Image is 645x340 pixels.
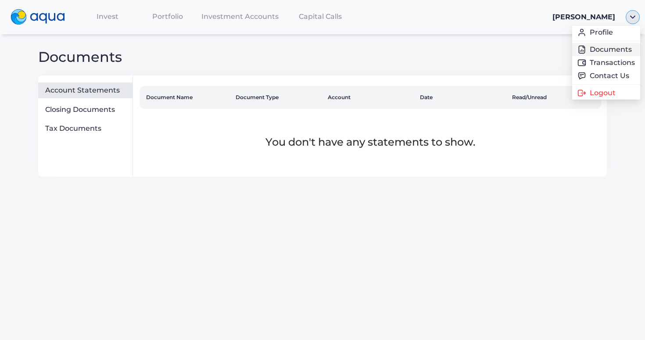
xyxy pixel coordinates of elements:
th: Document Type [232,86,324,109]
a: Invest [77,7,138,25]
a: messageContact Us [577,72,635,80]
img: Logout [577,89,586,97]
a: Investment Accounts [198,7,282,25]
div: Closing Documents [45,105,129,114]
img: logo [11,9,65,25]
span: Invest [97,12,118,21]
span: Investment Accounts [201,12,279,21]
span: [PERSON_NAME] [552,13,615,21]
a: Capital Calls [282,7,358,25]
span: Capital Calls [299,12,342,21]
div: Account Statements [45,86,129,95]
th: Read/Unread [509,86,601,109]
span: Documents [38,48,122,65]
div: Tax Documents [45,124,129,133]
a: logo [5,7,77,27]
span: You don't have any statements to show. [265,136,475,148]
a: Portfolio [137,7,198,25]
th: Date [416,86,509,109]
a: WalletTransactions [577,58,635,67]
img: ellipse [626,10,640,24]
th: Document Name [140,86,232,109]
span: Portfolio [152,12,183,21]
a: FileDocuments [577,45,635,54]
th: Account [324,86,416,109]
a: userProfile [577,28,635,37]
span: Logout [590,89,616,97]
